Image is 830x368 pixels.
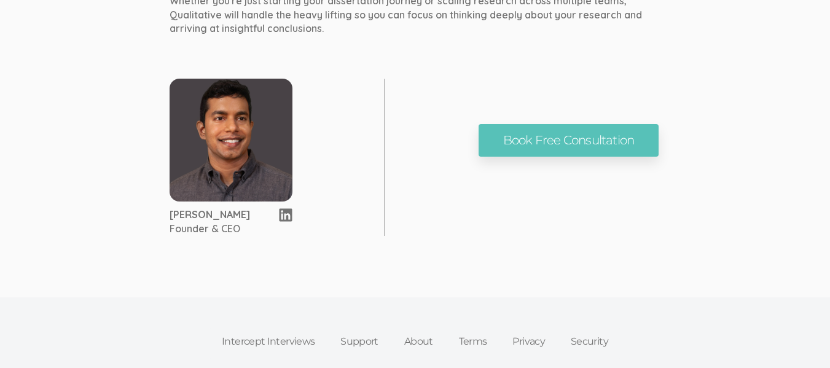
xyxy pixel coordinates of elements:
[279,208,292,222] img: LinkedIn
[327,328,391,355] a: Support
[209,328,327,355] a: Intercept Interviews
[479,124,659,157] a: Book Free Consultation
[769,309,830,368] iframe: Chat Widget
[170,222,240,236] div: Founder & CEO
[170,79,292,202] img: Founder
[391,328,446,355] a: About
[170,208,250,222] div: [PERSON_NAME]
[446,328,500,355] a: Terms
[499,328,558,355] a: Privacy
[769,309,830,368] div: Widget de chat
[558,328,621,355] a: Security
